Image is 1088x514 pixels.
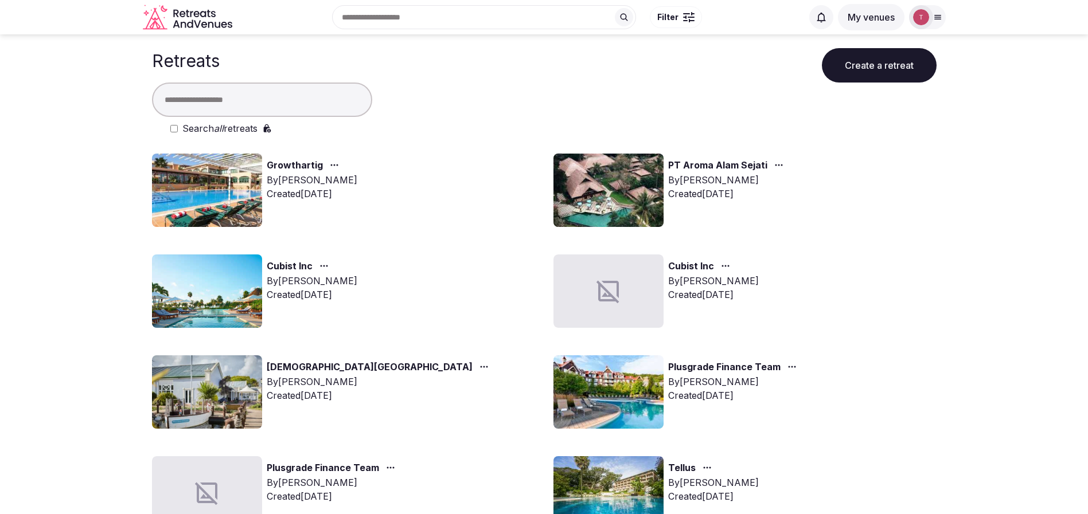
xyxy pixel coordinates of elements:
[214,123,224,134] em: all
[152,50,220,71] h1: Retreats
[668,389,801,402] div: Created [DATE]
[267,274,357,288] div: By [PERSON_NAME]
[152,355,262,429] img: Top retreat image for the retreat: The Liberty Church
[267,461,379,476] a: Plusgrade Finance Team
[267,158,323,173] a: Growthartig
[267,173,357,187] div: By [PERSON_NAME]
[668,476,759,489] div: By [PERSON_NAME]
[182,121,258,135] label: Search retreats
[267,476,400,489] div: By [PERSON_NAME]
[668,274,759,288] div: By [PERSON_NAME]
[668,259,714,274] a: Cubist Inc
[152,154,262,227] img: Top retreat image for the retreat: Growthartig
[668,489,759,503] div: Created [DATE]
[553,355,664,429] img: Top retreat image for the retreat: Plusgrade Finance Team
[913,9,929,25] img: Thiago Martins
[668,375,801,389] div: By [PERSON_NAME]
[668,158,767,173] a: PT Aroma Alam Sejati
[838,4,904,30] button: My venues
[267,375,493,389] div: By [PERSON_NAME]
[668,360,781,375] a: Plusgrade Finance Team
[822,48,937,83] button: Create a retreat
[657,11,678,23] span: Filter
[668,461,696,476] a: Tellus
[650,6,702,28] button: Filter
[668,173,788,187] div: By [PERSON_NAME]
[838,11,904,23] a: My venues
[267,187,357,201] div: Created [DATE]
[668,288,759,301] div: Created [DATE]
[267,259,313,274] a: Cubist Inc
[143,5,235,30] a: Visit the homepage
[152,254,262,328] img: Top retreat image for the retreat: Cubist Inc
[267,288,357,301] div: Created [DATE]
[267,489,400,503] div: Created [DATE]
[143,5,235,30] svg: Retreats and Venues company logo
[267,389,493,402] div: Created [DATE]
[668,187,788,201] div: Created [DATE]
[553,154,664,227] img: Top retreat image for the retreat: PT Aroma Alam Sejati
[267,360,473,375] a: [DEMOGRAPHIC_DATA][GEOGRAPHIC_DATA]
